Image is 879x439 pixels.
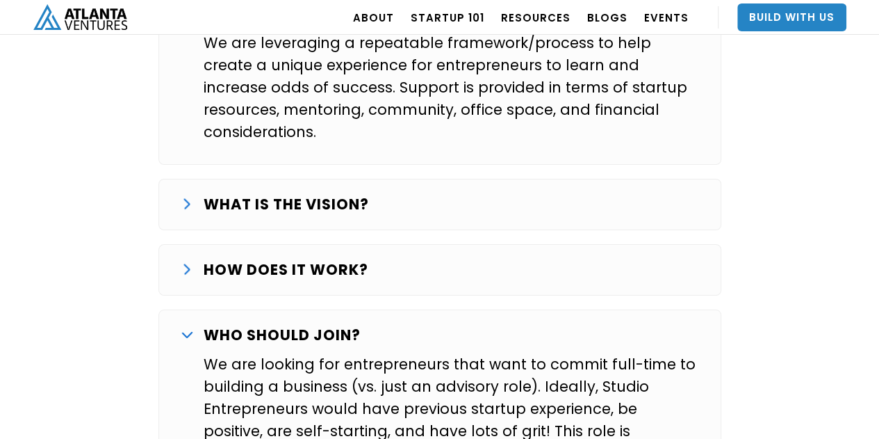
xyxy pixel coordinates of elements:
[204,260,368,280] strong: HOW DOES IT WORK?
[204,194,369,214] strong: WHAT IS THE VISION?
[183,264,190,275] img: arrow down
[183,198,190,209] img: arrow down
[181,332,192,338] img: arrow down
[204,324,361,346] p: WHO SHOULD JOIN?
[737,3,846,31] a: Build With Us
